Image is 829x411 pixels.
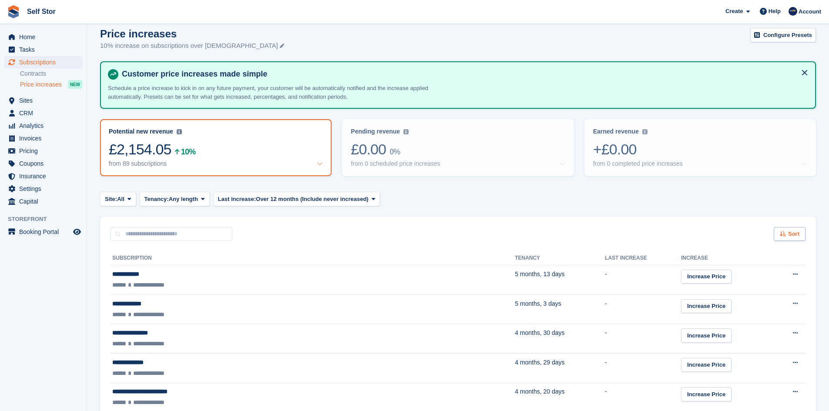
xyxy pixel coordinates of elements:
[605,265,681,295] td: -
[19,195,71,207] span: Capital
[213,192,380,206] button: Last increase: Over 12 months (Include never increased)
[218,195,256,204] span: Last increase:
[515,271,564,277] span: 5 months, 13 days
[342,119,574,176] a: Pending revenue £0.00 0% from 0 scheduled price increases
[681,387,732,401] a: Increase Price
[4,195,82,207] a: menu
[20,80,62,89] span: Price increases
[515,329,564,336] span: 4 months, 30 days
[19,107,71,119] span: CRM
[605,251,681,265] th: Last increase
[19,145,71,157] span: Pricing
[19,157,71,170] span: Coupons
[4,56,82,68] a: menu
[105,195,117,204] span: Site:
[515,388,564,395] span: 4 months, 20 days
[4,132,82,144] a: menu
[23,4,59,19] a: Self Stor
[593,128,639,135] div: Earned revenue
[19,183,71,195] span: Settings
[515,359,564,366] span: 4 months, 29 days
[605,324,681,354] td: -
[4,183,82,195] a: menu
[351,140,565,158] div: £0.00
[111,251,515,265] th: Subscription
[605,353,681,383] td: -
[725,7,743,16] span: Create
[4,120,82,132] a: menu
[256,195,369,204] span: Over 12 months (Include never increased)
[19,226,71,238] span: Booking Portal
[403,129,409,134] img: icon-info-grey-7440780725fd019a000dd9b08b2336e03edf1995a4989e88bcd33f0948082b44.svg
[19,132,71,144] span: Invoices
[19,56,71,68] span: Subscriptions
[605,294,681,324] td: -
[584,119,816,176] a: Earned revenue +£0.00 from 0 completed price increases
[788,230,799,238] span: Sort
[169,195,198,204] span: Any length
[4,145,82,157] a: menu
[4,107,82,119] a: menu
[109,160,167,167] div: from 89 subscriptions
[100,41,284,51] p: 10% increase on subscriptions over [DEMOGRAPHIC_DATA]
[72,227,82,237] a: Preview store
[642,129,648,134] img: icon-info-grey-7440780725fd019a000dd9b08b2336e03edf1995a4989e88bcd33f0948082b44.svg
[4,94,82,107] a: menu
[20,80,82,89] a: Price increases NEW
[20,70,82,78] a: Contracts
[144,195,169,204] span: Tenancy:
[109,128,173,135] div: Potential new revenue
[681,328,732,343] a: Increase Price
[100,192,136,206] button: Site: All
[109,140,323,158] div: £2,154.05
[19,120,71,132] span: Analytics
[4,157,82,170] a: menu
[389,149,400,155] div: 0%
[100,28,284,40] h1: Price increases
[100,119,332,176] a: Potential new revenue £2,154.05 10% from 89 subscriptions
[593,140,807,158] div: +£0.00
[181,149,195,155] div: 10%
[769,7,781,16] span: Help
[351,160,440,167] div: from 0 scheduled price increases
[681,358,732,372] a: Increase Price
[117,195,124,204] span: All
[108,84,434,101] p: Schedule a price increase to kick in on any future payment, your customer will be automatically n...
[799,7,821,16] span: Account
[4,43,82,56] a: menu
[593,160,683,167] div: from 0 completed price increases
[140,192,210,206] button: Tenancy: Any length
[118,69,808,79] h4: Customer price increases made simple
[681,299,732,314] a: Increase Price
[515,251,605,265] th: Tenancy
[19,170,71,182] span: Insurance
[4,170,82,182] a: menu
[351,128,400,135] div: Pending revenue
[515,300,561,307] span: 5 months, 3 days
[4,31,82,43] a: menu
[789,7,797,16] img: Chris Rice
[750,28,816,42] a: Configure Presets
[19,31,71,43] span: Home
[4,226,82,238] a: menu
[68,80,82,89] div: NEW
[681,270,732,284] a: Increase Price
[681,251,772,265] th: Increase
[8,215,87,224] span: Storefront
[19,43,71,56] span: Tasks
[177,129,182,134] img: icon-info-grey-7440780725fd019a000dd9b08b2336e03edf1995a4989e88bcd33f0948082b44.svg
[19,94,71,107] span: Sites
[7,5,20,18] img: stora-icon-8386f47178a22dfd0bd8f6a31ec36ba5ce8667c1dd55bd0f319d3a0aa187defe.svg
